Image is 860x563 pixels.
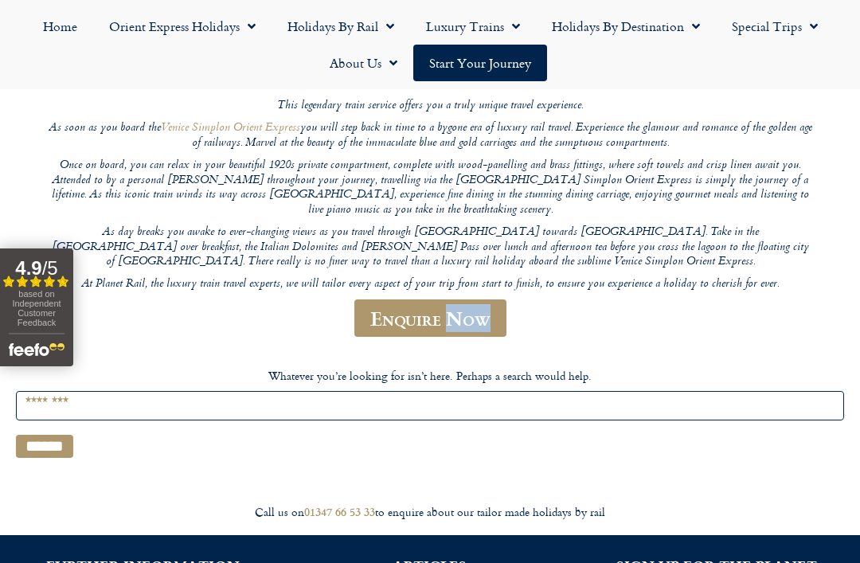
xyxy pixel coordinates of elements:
a: Luxury Trains [410,8,536,45]
a: Special Trips [716,8,834,45]
a: Venice Simplon Orient Express [161,119,300,138]
a: Start your Journey [413,45,547,81]
div: Call us on to enquire about our tailor made holidays by rail [8,505,852,520]
a: Holidays by Rail [272,8,410,45]
p: Once on board, you can relax in your beautiful 1920s private compartment, complete with wood-pane... [48,158,812,218]
nav: Menu [8,8,852,81]
a: 01347 66 53 33 [304,503,375,520]
a: Home [27,8,93,45]
a: Enquire Now [354,299,506,337]
p: Whatever you’re looking for isn’t here. Perhaps a search would help. [16,367,844,384]
a: Holidays by Destination [536,8,716,45]
p: At Planet Rail, the luxury train travel experts, we will tailor every aspect of your trip from st... [48,277,812,292]
a: About Us [314,45,413,81]
p: As day breaks you awake to ever-changing views as you travel through [GEOGRAPHIC_DATA] towards [G... [48,225,812,270]
p: As soon as you board the you will step back in time to a bygone era of luxury rail travel. Experi... [48,121,812,151]
a: Orient Express Holidays [93,8,272,45]
p: The Venice Simplon is possibly the world’s most iconic luxury rail journey. [48,76,812,92]
p: This legendary train service offers you a truly unique travel experience. [48,99,812,114]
